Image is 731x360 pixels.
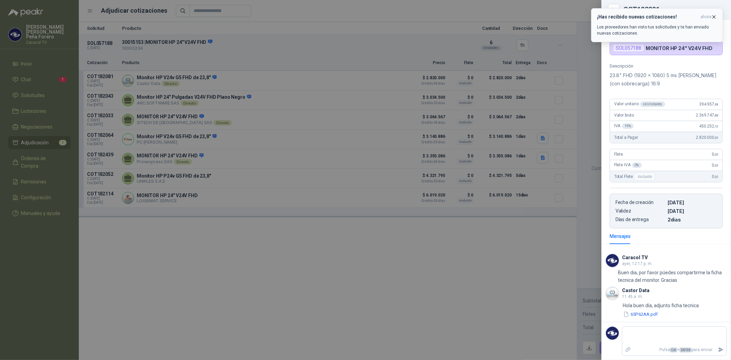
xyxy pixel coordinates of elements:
p: 23.8" FHD (1920 x 1080) 5 ms [PERSON_NAME] (con sobrecarga) 16:9 [610,71,723,88]
div: SOL057188 [613,44,644,52]
button: 65P62AA.pdf [623,311,658,318]
img: Company Logo [606,287,619,300]
button: ¡Has recibido nuevas cotizaciones!ahora Los proveedores han visto tus solicitudes y te han enviad... [591,8,723,42]
p: Hola buen día, adjunto ficha tecnica [623,302,699,309]
img: Company Logo [606,327,619,340]
p: Validez [616,208,665,214]
img: Company Logo [606,254,619,267]
p: Descripción [610,63,723,69]
span: IVA [614,123,634,129]
p: Días de entrega [616,217,665,223]
p: MONITOR HP 24" V24V FHD [646,45,712,51]
p: Buen dia, por favor púedes compartirme la ficha tecnica del monitor. Gracias [618,269,727,284]
p: 2 dias [668,217,717,223]
span: 450.252 [699,124,718,129]
span: 2.820.000 [696,135,718,140]
span: ,00 [714,136,718,140]
span: 0 [712,163,718,168]
span: Valor unitario [614,101,665,107]
p: [DATE] [668,200,717,205]
span: ,00 [714,164,718,167]
span: Ctrl [670,348,677,352]
p: Fecha de creación [616,200,665,205]
span: ,98 [714,103,718,106]
button: Enviar [715,344,727,356]
span: ,00 [714,175,718,179]
span: ,00 [714,153,718,156]
span: Flete [614,152,623,157]
h3: ¡Has recibido nuevas cotizaciones! [597,14,698,20]
span: 394.957 [699,102,718,107]
span: Valor bruto [614,113,634,118]
p: [DATE] [668,208,717,214]
p: Los proveedores han visto tus solicitudes y te han enviado nuevas cotizaciones. [597,24,717,36]
span: Total Flete [614,172,656,181]
span: ENTER [680,348,692,352]
div: 0 % [632,163,642,168]
h3: Caracol TV [622,256,648,260]
span: 2.369.747 [696,113,718,118]
span: ayer, 12:17 p. m. [622,261,653,266]
span: Total a Pagar [614,135,638,140]
span: ,10 [714,124,718,128]
div: Incluido [634,172,655,181]
span: ahora [700,14,711,20]
span: Flete IVA [614,163,642,168]
span: ,88 [714,113,718,117]
h3: Castor Data [622,289,649,292]
label: Adjuntar archivos [622,344,634,356]
div: COT182081 [623,6,723,13]
div: Mensajes [610,232,631,240]
p: Pulsa + para enviar [634,344,716,356]
span: 11:45 a. m. [622,294,643,299]
div: 19 % [622,123,634,129]
div: x 6 Unidades [640,101,665,107]
span: 0 [712,174,718,179]
span: 0 [712,152,718,157]
button: Close [610,5,618,14]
